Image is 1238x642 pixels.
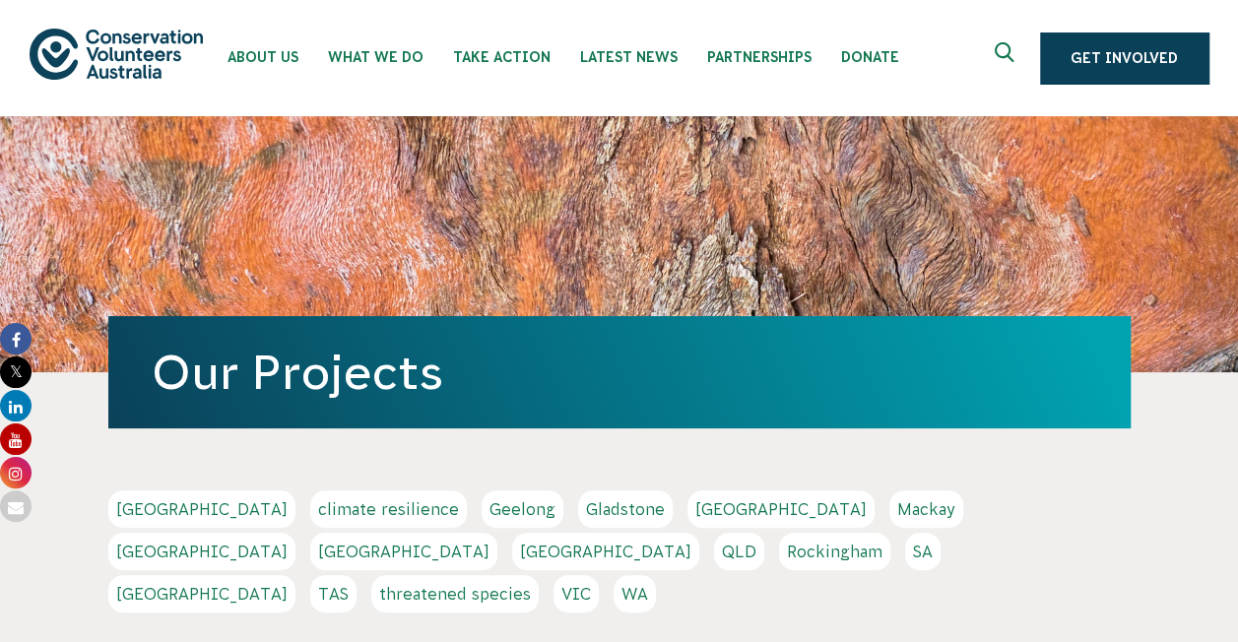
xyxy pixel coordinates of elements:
[841,49,899,65] span: Donate
[482,490,563,528] a: Geelong
[310,490,467,528] a: climate resilience
[512,533,699,570] a: [GEOGRAPHIC_DATA]
[371,575,539,612] a: threatened species
[30,29,203,79] img: logo.svg
[614,575,656,612] a: WA
[687,490,875,528] a: [GEOGRAPHIC_DATA]
[1040,32,1208,84] a: Get Involved
[995,42,1019,74] span: Expand search box
[152,346,443,399] a: Our Projects
[453,49,551,65] span: Take Action
[310,533,497,570] a: [GEOGRAPHIC_DATA]
[328,49,424,65] span: What We Do
[580,49,678,65] span: Latest News
[554,575,599,612] a: VIC
[889,490,963,528] a: Mackay
[905,533,941,570] a: SA
[228,49,298,65] span: About Us
[779,533,890,570] a: Rockingham
[707,49,812,65] span: Partnerships
[714,533,764,570] a: QLD
[108,575,295,612] a: [GEOGRAPHIC_DATA]
[310,575,357,612] a: TAS
[108,490,295,528] a: [GEOGRAPHIC_DATA]
[108,533,295,570] a: [GEOGRAPHIC_DATA]
[578,490,673,528] a: Gladstone
[983,34,1030,82] button: Expand search box Close search box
